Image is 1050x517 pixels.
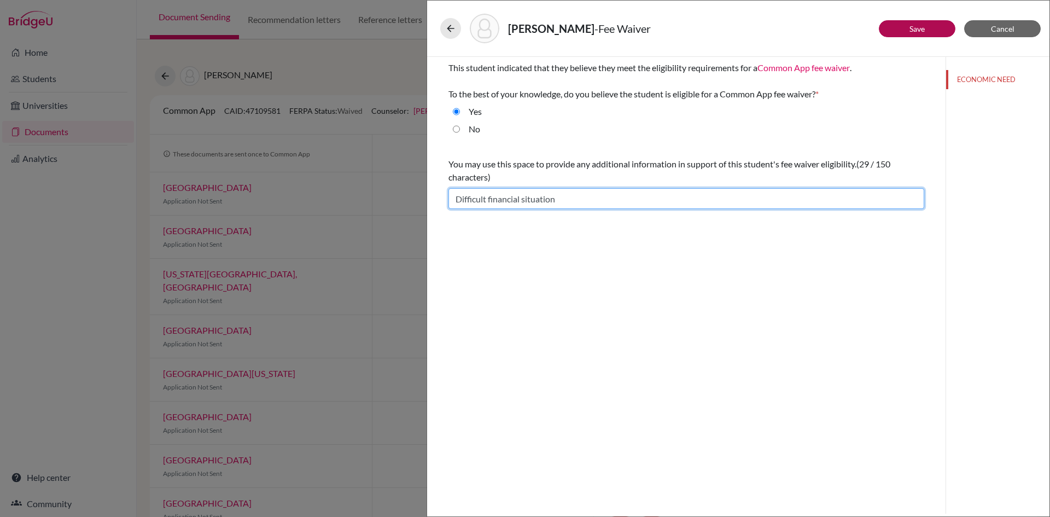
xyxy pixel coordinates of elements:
span: You may use this space to provide any additional information in support of this student's fee wai... [448,159,856,169]
a: Common App fee waiver [757,62,850,73]
span: This student indicated that they believe they meet the eligibility requirements for a . To the be... [448,62,851,99]
strong: [PERSON_NAME] [508,22,594,35]
span: - Fee Waiver [594,22,651,35]
button: ECONOMIC NEED [946,70,1049,89]
label: Yes [469,105,482,118]
label: No [469,123,480,136]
